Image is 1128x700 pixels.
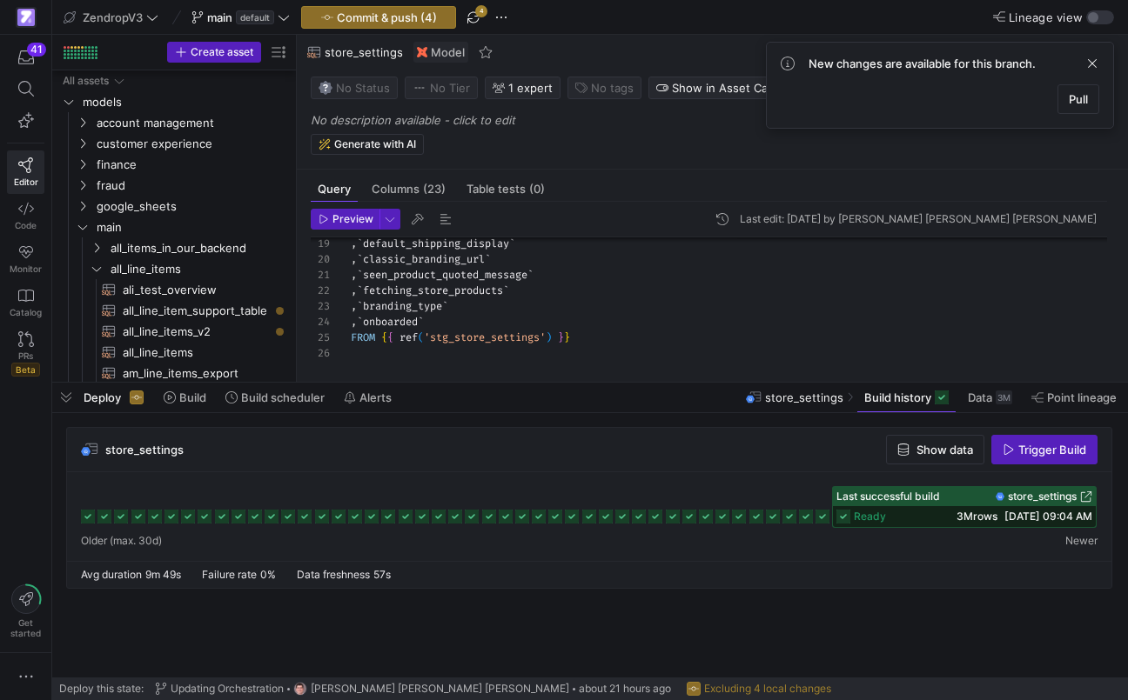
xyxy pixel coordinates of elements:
[97,176,286,196] span: fraud
[424,330,546,344] span: 'stg_store_settings'
[960,383,1020,412] button: Data3M
[59,300,289,321] div: Press SPACE to select this row.
[111,259,286,279] span: all_line_items
[357,252,363,266] span: `
[59,6,163,29] button: ZendropV3
[59,175,289,196] div: Press SPACE to select this row.
[311,345,330,361] div: 26
[1009,10,1083,24] span: Lineage view
[567,77,641,99] button: No tags
[363,237,509,250] span: default_shipping_display
[236,10,274,24] span: default
[59,217,289,237] div: Press SPACE to select this row.
[357,283,363,297] span: `
[648,77,802,99] button: Show in Asset Catalog
[151,677,675,700] button: Updating Orchestrationhttps://storage.googleapis.com/y42-prod-data-exchange/images/G2kHvxVlt02YIt...
[363,268,527,282] span: seen_product_quoted_message
[423,183,446,195] span: (23)
[59,91,289,112] div: Press SPACE to select this row.
[1065,535,1098,547] span: Newer
[81,568,142,581] span: Avg duration
[405,77,478,99] button: No tierNo Tier
[1047,390,1117,404] span: Point lineage
[431,45,465,59] span: Model
[1024,383,1125,412] button: Point lineage
[337,10,437,24] span: Commit & push (4)
[7,324,44,383] a: PRsBeta
[332,213,373,225] span: Preview
[864,390,931,404] span: Build history
[319,81,390,95] span: No Status
[311,251,330,267] div: 20
[241,390,325,404] span: Build scheduler
[167,42,261,63] button: Create asset
[579,683,671,695] span: about 21 hours ago
[996,490,1092,503] a: store_settings
[10,263,42,274] span: Monitor
[7,237,44,281] a: Monitor
[1008,490,1077,503] span: store_settings
[363,315,418,329] span: onboarded
[351,315,357,329] span: ,
[351,237,357,250] span: ,
[856,383,957,412] button: Build history
[260,568,276,581] span: 0%
[311,236,330,251] div: 19
[417,47,427,57] img: undefined
[59,342,289,363] div: Press SPACE to select this row.
[301,6,456,29] button: Commit & push (4)
[14,177,38,187] span: Editor
[59,321,289,342] div: Press SPACE to select this row.
[363,283,503,297] span: fetching_store_products
[27,43,46,57] div: 41
[83,10,143,24] span: ZendropV3
[97,217,286,237] span: main
[485,77,561,99] button: 1 expert
[187,6,294,29] button: maindefault
[508,81,553,95] span: 1 expert
[1004,510,1092,523] span: [DATE] 09:04 AM
[311,330,330,345] div: 25
[836,490,940,503] span: Last successful build
[17,9,35,26] img: https://storage.googleapis.com/y42-prod-data-exchange/images/qZXOSqkTtPuVcXVzF40oUlM07HVTwZXfPK0U...
[7,3,44,32] a: https://storage.googleapis.com/y42-prod-data-exchange/images/qZXOSqkTtPuVcXVzF40oUlM07HVTwZXfPK0U...
[59,683,144,695] span: Deploy this state:
[59,196,289,217] div: Press SPACE to select this row.
[105,443,184,457] span: store_settings
[7,281,44,324] a: Catalog
[672,81,795,95] span: Show in Asset Catalog
[442,299,448,313] span: `
[682,677,836,700] button: Excluding 4 local changes
[171,683,284,695] span: Updating Orchestration
[59,237,289,258] div: Press SPACE to select this row.
[15,220,37,230] span: Code
[59,300,289,321] a: all_line_item_support_table​​​​​​​​​​
[123,301,269,321] span: all_line_item_support_table​​​​​​​​​​
[957,510,997,523] span: 3M rows
[97,155,286,175] span: finance
[311,283,330,298] div: 22
[418,330,424,344] span: (
[84,390,121,404] span: Deploy
[809,57,1036,70] span: New changes are available for this branch.
[7,577,44,645] button: Getstarted
[413,81,426,95] img: No tier
[351,283,357,297] span: ,
[319,81,332,95] img: No status
[996,390,1012,404] div: 3M
[179,390,206,404] span: Build
[123,280,269,300] span: ali_test_overview​​​​​​​​​​
[311,298,330,314] div: 23
[740,213,1097,225] div: Last edit: [DATE] by [PERSON_NAME] [PERSON_NAME] [PERSON_NAME]
[59,342,289,363] a: all_line_items​​​​​​​​​​
[311,314,330,330] div: 24
[351,252,357,266] span: ,
[558,330,564,344] span: }
[765,390,843,404] span: store_settings
[59,279,289,300] a: ali_test_overview​​​​​​​​​​
[145,568,181,581] span: 9m 49s
[503,283,509,297] span: `
[59,363,289,383] div: Press SPACE to select this row.
[381,330,387,344] span: {
[351,299,357,313] span: ,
